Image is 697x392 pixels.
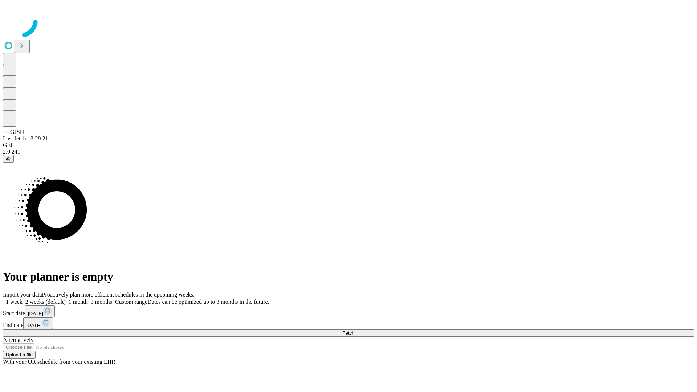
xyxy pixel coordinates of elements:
[3,291,42,298] span: Import your data
[3,270,694,283] h1: Your planner is empty
[147,299,269,305] span: Dates can be optimized up to 3 months in the future.
[26,323,41,328] span: [DATE]
[10,129,24,135] span: GJSH
[342,330,354,336] span: Fetch
[3,142,694,148] div: GEI
[3,351,36,359] button: Upload a file
[3,155,14,163] button: @
[6,299,23,305] span: 1 week
[115,299,147,305] span: Custom range
[3,148,694,155] div: 2.0.241
[91,299,112,305] span: 3 months
[3,359,115,365] span: With your OR schedule from your existing EHR
[3,305,694,317] div: Start date
[3,135,48,142] span: Last fetch: 13:29:21
[6,156,11,162] span: @
[28,311,43,316] span: [DATE]
[25,305,55,317] button: [DATE]
[25,299,66,305] span: 2 weeks (default)
[23,317,53,329] button: [DATE]
[42,291,195,298] span: Proactively plan more efficient schedules in the upcoming weeks.
[3,317,694,329] div: End date
[3,337,33,343] span: Alternatively
[3,329,694,337] button: Fetch
[69,299,88,305] span: 1 month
